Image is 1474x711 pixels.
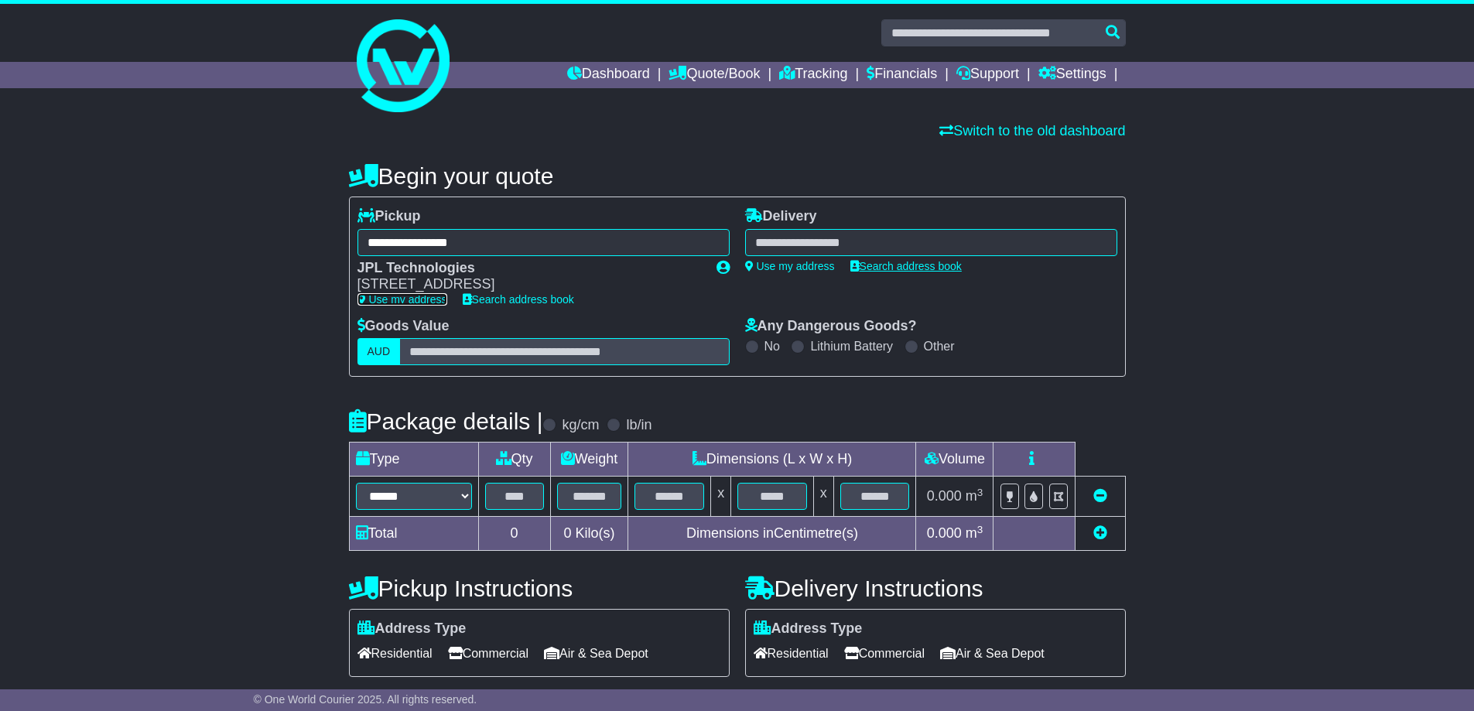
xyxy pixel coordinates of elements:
label: Goods Value [357,318,450,335]
a: Support [956,62,1019,88]
label: Any Dangerous Goods? [745,318,917,335]
span: Residential [357,641,433,665]
a: Switch to the old dashboard [939,123,1125,138]
a: Use my address [745,260,835,272]
label: Lithium Battery [810,339,893,354]
a: Add new item [1093,525,1107,541]
h4: Package details | [349,408,543,434]
label: Delivery [745,208,817,225]
span: Air & Sea Depot [940,641,1045,665]
label: lb/in [626,417,652,434]
td: Weight [550,443,628,477]
label: Address Type [357,620,467,638]
a: Remove this item [1093,488,1107,504]
span: m [966,525,983,541]
a: Search address book [463,293,574,306]
a: Search address book [850,260,962,272]
td: Qty [478,443,550,477]
td: x [711,477,731,517]
span: 0.000 [927,525,962,541]
div: [STREET_ADDRESS] [357,276,701,293]
span: Residential [754,641,829,665]
label: kg/cm [562,417,599,434]
a: Quote/Book [669,62,760,88]
a: Use my address [357,293,447,306]
div: JPL Technologies [357,260,701,277]
td: Kilo(s) [550,517,628,551]
a: Financials [867,62,937,88]
td: x [813,477,833,517]
a: Settings [1038,62,1106,88]
label: Other [924,339,955,354]
td: Dimensions in Centimetre(s) [628,517,916,551]
span: Commercial [844,641,925,665]
label: No [764,339,780,354]
sup: 3 [977,487,983,498]
label: Pickup [357,208,421,225]
span: © One World Courier 2025. All rights reserved. [254,693,477,706]
td: Volume [916,443,993,477]
sup: 3 [977,524,983,535]
td: Type [349,443,478,477]
td: 0 [478,517,550,551]
span: m [966,488,983,504]
span: 0.000 [927,488,962,504]
span: Commercial [448,641,528,665]
h4: Delivery Instructions [745,576,1126,601]
a: Dashboard [567,62,650,88]
label: AUD [357,338,401,365]
span: 0 [563,525,571,541]
label: Address Type [754,620,863,638]
a: Tracking [779,62,847,88]
h4: Begin your quote [349,163,1126,189]
span: Air & Sea Depot [544,641,648,665]
h4: Pickup Instructions [349,576,730,601]
td: Total [349,517,478,551]
td: Dimensions (L x W x H) [628,443,916,477]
